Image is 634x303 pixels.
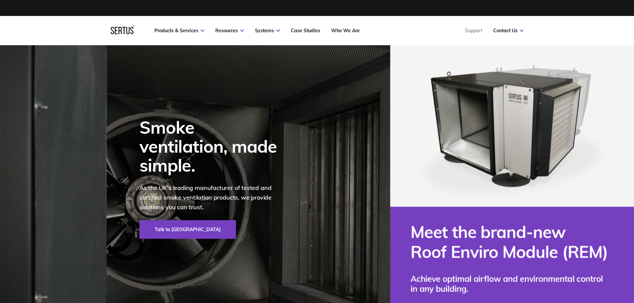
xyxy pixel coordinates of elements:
[291,28,320,34] a: Case Studies
[215,28,244,34] a: Resources
[493,28,524,34] a: Contact Us
[601,271,634,303] iframe: Chat Widget
[139,118,286,175] div: Smoke ventilation, made simple.
[139,220,236,239] a: Talk to [GEOGRAPHIC_DATA]
[139,183,286,212] p: As the UK's leading manufacturer of tested and certified smoke ventilation products, we provide s...
[465,28,482,34] a: Support
[331,28,360,34] a: Who We Are
[255,28,280,34] a: Systems
[154,28,204,34] a: Products & Services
